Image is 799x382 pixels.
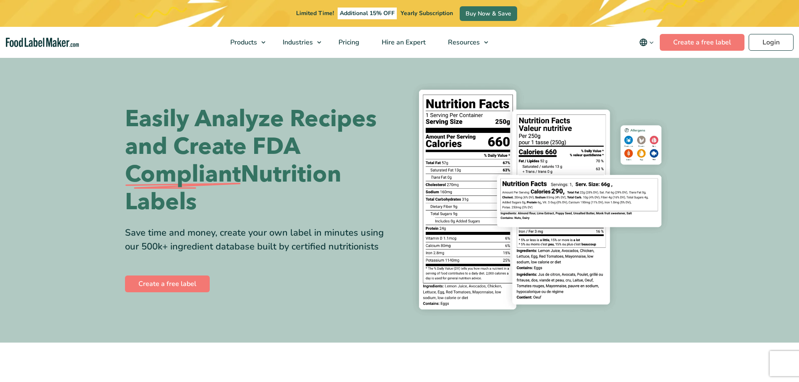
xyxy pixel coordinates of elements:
a: Pricing [328,27,369,58]
a: Products [219,27,270,58]
span: Pricing [336,38,360,47]
span: Additional 15% OFF [338,8,397,19]
span: Resources [445,38,481,47]
a: Hire an Expert [371,27,435,58]
a: Industries [272,27,325,58]
span: Products [228,38,258,47]
a: Resources [437,27,492,58]
a: Create a free label [660,34,744,51]
h1: Easily Analyze Recipes and Create FDA Nutrition Labels [125,105,393,216]
a: Login [749,34,794,51]
a: Buy Now & Save [460,6,517,21]
span: Industries [280,38,314,47]
a: Create a free label [125,275,210,292]
span: Hire an Expert [379,38,427,47]
span: Compliant [125,161,241,188]
span: Yearly Subscription [401,9,453,17]
span: Limited Time! [296,9,334,17]
div: Save time and money, create your own label in minutes using our 500k+ ingredient database built b... [125,226,393,254]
